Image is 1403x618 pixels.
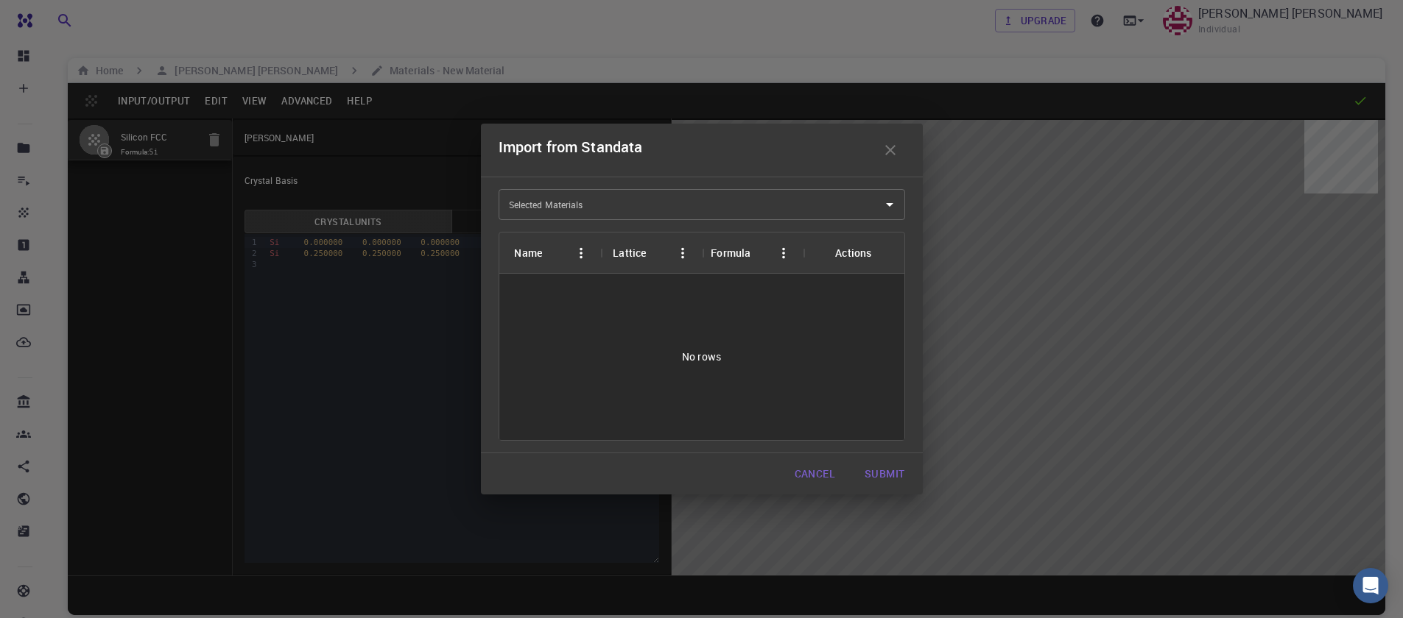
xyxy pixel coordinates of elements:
button: Menu [671,241,695,265]
button: Sort [646,241,669,265]
div: Actions [803,232,904,274]
div: No rows [499,274,904,440]
div: Lattice [600,232,702,274]
span: Support [29,10,82,24]
h6: Import from Standata [499,135,643,165]
button: Open [879,194,900,215]
button: Submit [853,459,916,489]
input: Select materials [505,193,876,216]
div: Formula [702,232,804,274]
div: Lattice [613,232,646,274]
button: Sort [750,241,774,265]
div: Actions [835,232,871,274]
button: Menu [569,241,593,265]
button: Menu [772,241,795,265]
div: Name [514,232,542,274]
button: Sort [542,241,566,265]
div: Formula [711,232,750,274]
button: Cancel [783,459,847,489]
div: Open Intercom Messenger [1353,568,1388,603]
div: Name [499,232,601,274]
